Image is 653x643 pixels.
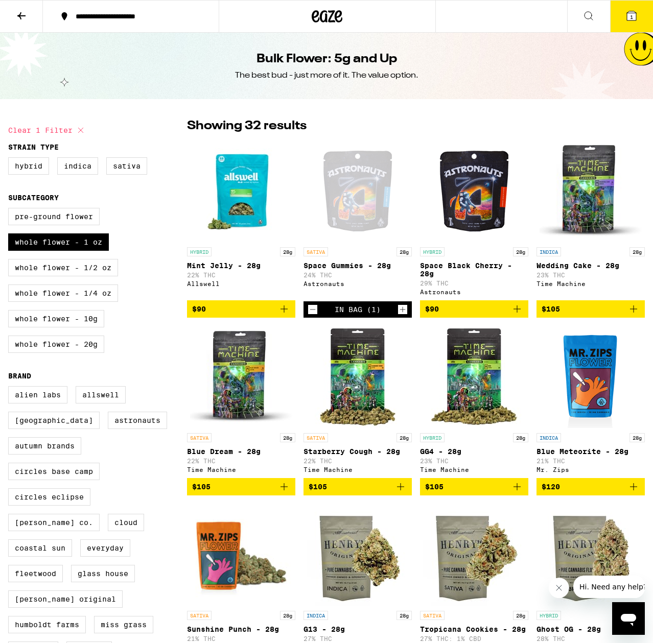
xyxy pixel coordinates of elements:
span: $120 [542,483,560,491]
label: Whole Flower - 1/2 oz [8,259,118,276]
div: Astronauts [304,280,412,287]
span: $90 [192,305,206,313]
span: 1 [630,14,633,20]
p: 28g [280,247,295,256]
a: Open page for Space Gummies - 28g from Astronauts [304,140,412,301]
p: 28g [280,611,295,620]
p: 28g [513,247,528,256]
p: Showing 32 results [187,117,307,135]
button: Add to bag [187,300,295,318]
label: [PERSON_NAME] Co. [8,514,100,531]
div: Allswell [187,280,295,287]
p: 23% THC [420,458,528,464]
div: Time Machine [187,466,295,473]
span: $105 [425,483,444,491]
p: G13 - 28g [304,625,412,633]
img: Time Machine - Blue Dream - 28g [190,326,292,428]
p: HYBRID [187,247,212,256]
img: Mr. Zips - Blue Meteorite - 28g [540,326,642,428]
a: Open page for Blue Meteorite - 28g from Mr. Zips [537,326,645,478]
p: GG4 - 28g [420,447,528,456]
label: Humboldt Farms [8,616,86,633]
img: Henry's Original - G13 - 28g [307,504,409,606]
h1: Bulk Flower: 5g and Up [256,51,397,68]
p: 22% THC [187,458,295,464]
img: Time Machine - Starberry Cough - 28g [307,326,409,428]
p: SATIVA [420,611,445,620]
div: Time Machine [537,280,645,287]
button: Add to bag [420,300,528,318]
p: SATIVA [187,433,212,442]
p: 28g [629,247,645,256]
legend: Subcategory [8,194,59,202]
label: Astronauts [108,412,167,429]
p: 28g [397,433,412,442]
p: INDICA [537,433,561,442]
label: Glass House [71,565,135,582]
label: Whole Flower - 20g [8,336,104,353]
label: Circles Base Camp [8,463,100,480]
p: HYBRID [420,433,445,442]
p: 22% THC [187,272,295,278]
p: Ghost OG - 28g [537,625,645,633]
img: Henry's Original - Ghost OG - 28g [540,504,642,606]
p: 28g [513,433,528,442]
p: 28g [397,611,412,620]
p: 21% THC [537,458,645,464]
button: Add to bag [304,478,412,495]
label: Autumn Brands [8,437,81,455]
p: Starberry Cough - 28g [304,447,412,456]
div: Mr. Zips [537,466,645,473]
p: HYBRID [537,611,561,620]
label: Whole Flower - 1 oz [8,233,109,251]
div: Time Machine [304,466,412,473]
a: Open page for Blue Dream - 28g from Time Machine [187,326,295,478]
p: 28% THC [537,635,645,642]
p: 24% THC [304,272,412,278]
p: SATIVA [304,247,328,256]
p: 27% THC: 1% CBD [420,635,528,642]
p: HYBRID [420,247,445,256]
div: In Bag (1) [335,305,381,314]
p: Space Gummies - 28g [304,261,412,270]
p: 29% THC [420,280,528,287]
a: Open page for Wedding Cake - 28g from Time Machine [537,140,645,300]
p: 28g [397,247,412,256]
label: Fleetwood [8,565,63,582]
button: Add to bag [537,300,645,318]
span: $90 [425,305,439,313]
button: Add to bag [537,478,645,495]
p: 23% THC [537,272,645,278]
span: $105 [542,305,560,313]
iframe: Button to launch messaging window [612,602,645,635]
p: Mint Jelly - 28g [187,261,295,270]
p: 22% THC [304,458,412,464]
button: Add to bag [420,478,528,495]
p: Wedding Cake - 28g [537,261,645,270]
p: 21% THC [187,635,295,642]
label: Cloud [108,514,144,531]
img: Henry's Original - Tropicana Cookies - 28g [423,504,525,606]
iframe: Close message [549,578,569,598]
p: INDICA [537,247,561,256]
div: The best bud - just more of it. The value option. [235,70,418,81]
label: Miss Grass [94,616,153,633]
img: Astronauts - Space Black Cherry - 28g [423,140,525,242]
img: Allswell - Mint Jelly - 28g [190,140,292,242]
legend: Strain Type [8,143,59,151]
button: Decrement [308,304,318,315]
p: Tropicana Cookies - 28g [420,625,528,633]
label: Sativa [106,157,147,175]
button: 1 [610,1,653,32]
a: Open page for GG4 - 28g from Time Machine [420,326,528,478]
span: Hi. Need any help? [6,7,74,15]
p: 28g [280,433,295,442]
p: 27% THC [304,635,412,642]
label: Whole Flower - 10g [8,310,104,327]
p: Space Black Cherry - 28g [420,261,528,278]
p: INDICA [304,611,328,620]
label: [PERSON_NAME] Original [8,590,123,608]
img: Time Machine - GG4 - 28g [423,326,525,428]
button: Clear 1 filter [8,117,87,143]
label: [GEOGRAPHIC_DATA] [8,412,100,429]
